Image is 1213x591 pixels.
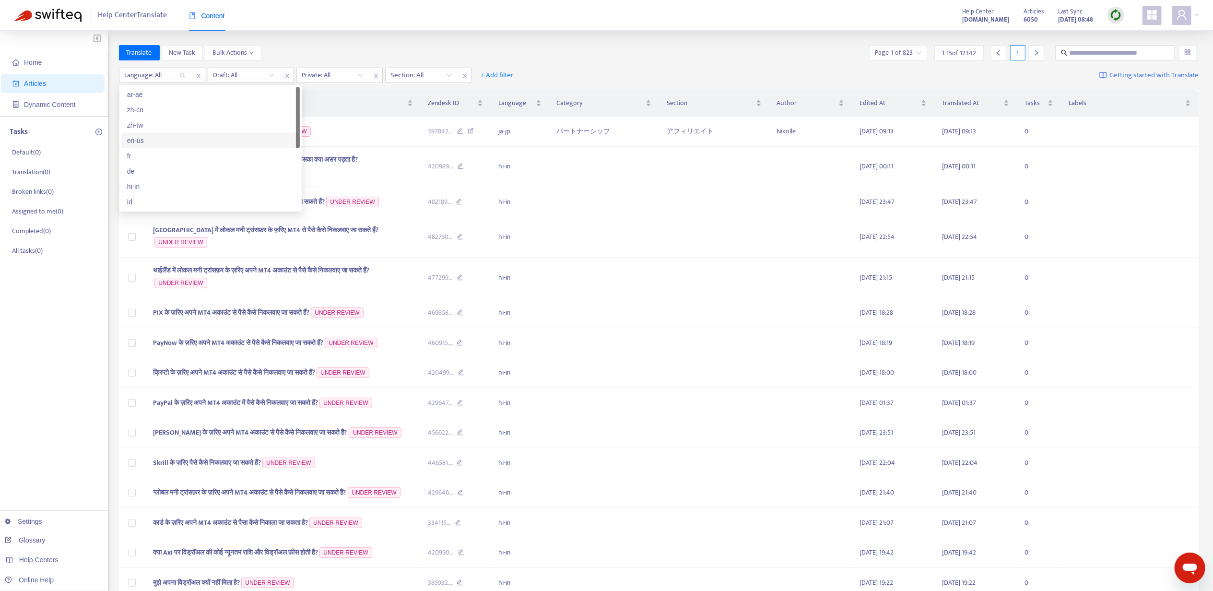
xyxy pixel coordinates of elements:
[498,98,534,108] span: Language
[127,166,294,177] div: de
[942,367,977,378] span: [DATE] 18:00
[127,197,294,207] div: id
[349,427,401,438] span: UNDER REVIEW
[153,196,325,207] span: Bitwallet के ज़रिए अपने MT4 अकाउंट में पैसे कैसे निकलवाए जा सकते हैं?
[942,457,977,468] span: [DATE] 22:04
[428,487,454,498] span: 429646 ...
[121,148,300,164] div: fr
[459,70,471,82] span: close
[12,147,41,157] p: Default ( 0 )
[153,547,318,558] span: क्या Axi पर विड्रॉअल की कोई न्यूनतम राशि और विड्रॉअल फ़ीस होती है?
[12,167,50,177] p: Translation ( 0 )
[549,117,659,147] td: パートナーシップ
[962,6,994,17] span: Help Center
[127,47,152,58] span: Translate
[98,6,167,24] span: Help Center Translate
[192,70,205,82] span: close
[860,547,894,558] span: [DATE] 19:42
[1025,98,1046,108] span: Tasks
[1017,90,1061,117] th: Tasks
[1069,98,1183,108] span: Labels
[1058,6,1083,17] span: Last Sync
[153,517,308,528] span: कार्ड के ज़रिए अपने MT4 अकाउंट से पैसा कैसे निकाला जा सकता है?
[10,126,28,138] p: Tasks
[860,196,895,207] span: [DATE] 23:47
[1017,358,1061,389] td: 0
[667,98,754,108] span: Section
[491,418,549,449] td: hi-in
[121,118,300,133] div: zh-tw
[127,105,294,115] div: zh-cn
[153,307,309,318] span: PIX के ज़रिए अपने MT4 अकाउंट से पैसे कैसे निकलवाए जा सकते हैं?
[153,265,370,276] span: थाईलैंड में लोकल मनी ट्रांसफ़र के ज़रिए अपने MT4 अकाउंट से पैसे कैसे निकलवाए जा सकते हैं?
[24,59,42,66] span: Home
[942,272,975,283] span: [DATE] 21:15
[428,272,453,283] span: 477299 ...
[852,90,934,117] th: Edited At
[942,547,976,558] span: [DATE] 19:42
[14,9,82,22] img: Swifteq
[428,367,454,378] span: 420499 ...
[153,225,379,236] span: [GEOGRAPHIC_DATA] में लोकल मनी ट्रांसफ़र के ज़रिए MT4 से पैसे कैसे निकलवाए जा सकते हैं?
[428,398,453,408] span: 429647 ...
[428,338,453,348] span: 460915 ...
[1099,68,1199,83] a: Getting started with Translate
[153,487,346,498] span: ग्लोबल मनी ट्रांसफ़र के ज़रिए अपने MT4 अकाउंट से पैसे कैसे निकलवाए जा सकते हैं?
[169,47,195,58] span: New Task
[121,133,300,148] div: en-us
[1024,14,1038,25] strong: 6050
[942,337,975,348] span: [DATE] 18:19
[12,246,43,256] p: All tasks ( 0 )
[121,164,300,179] div: de
[428,197,452,207] span: 482189 ...
[428,307,453,318] span: 469858 ...
[309,518,362,528] span: UNDER REVIEW
[942,307,976,318] span: [DATE] 18:28
[154,278,207,288] span: UNDER REVIEW
[428,232,453,242] span: 482760 ...
[428,427,453,438] span: 456622 ...
[12,187,54,197] p: Broken links ( 0 )
[860,367,894,378] span: [DATE] 18:00
[1024,6,1044,17] span: Articles
[962,14,1009,25] a: [DOMAIN_NAME]
[491,117,549,147] td: ja-jp
[491,147,549,188] td: hi-in
[1017,418,1061,449] td: 0
[942,126,976,137] span: [DATE] 09:13
[659,90,769,117] th: Section
[95,129,102,135] span: plus-circle
[249,50,254,55] span: down
[154,237,207,248] span: UNDER REVIEW
[1017,328,1061,358] td: 0
[491,538,549,568] td: hi-in
[474,68,521,83] button: + Add filter
[1017,478,1061,508] td: 0
[860,427,893,438] span: [DATE] 23:51
[127,181,294,192] div: hi-in
[1099,71,1107,79] img: image-link
[12,226,51,236] p: Completed ( 0 )
[942,161,976,172] span: [DATE] 00:11
[1017,117,1061,147] td: 0
[428,578,453,588] span: 385932 ...
[12,206,63,216] p: Assigned to me ( 0 )
[860,337,892,348] span: [DATE] 18:19
[942,577,976,588] span: [DATE] 19:22
[5,518,42,525] a: Settings
[491,448,549,478] td: hi-in
[491,388,549,418] td: hi-in
[127,151,294,161] div: fr
[1110,9,1122,21] img: sync.dc5367851b00ba804db3.png
[491,217,549,258] td: hi-in
[942,487,977,498] span: [DATE] 21:40
[942,231,977,242] span: [DATE] 22:54
[942,98,1001,108] span: Translated At
[777,98,836,108] span: Author
[281,70,294,82] span: close
[12,101,19,108] span: container
[942,196,977,207] span: [DATE] 23:47
[153,337,323,348] span: PayNow के ज़रिए अपने MT4 अकाउंट से पैसे कैसे निकलवाए जा सकते हैं?
[348,487,400,498] span: UNDER REVIEW
[421,90,491,117] th: Zendesk ID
